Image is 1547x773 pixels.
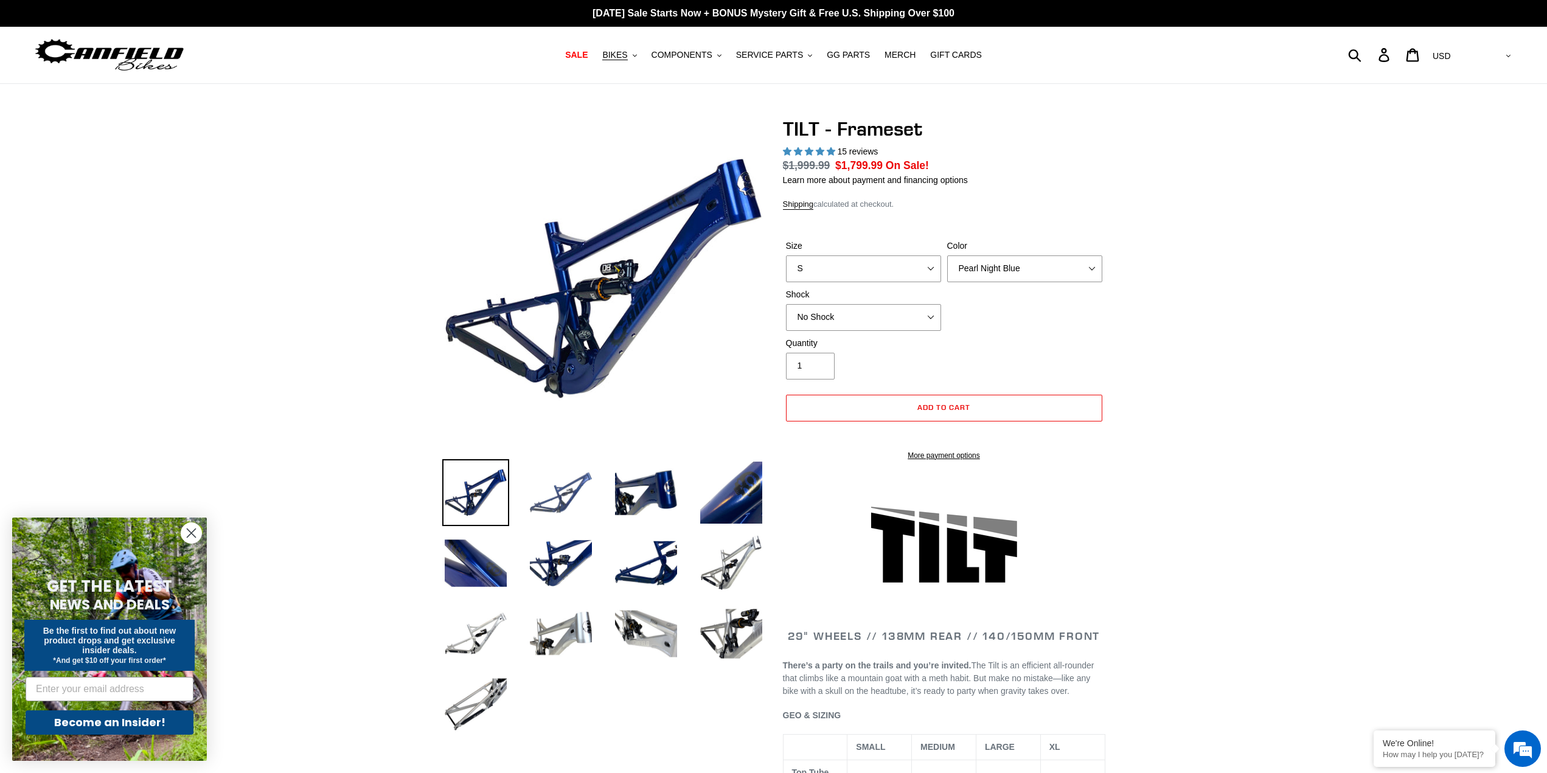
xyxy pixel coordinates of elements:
img: Load image into Gallery viewer, TILT - Frameset [698,459,765,526]
a: MERCH [878,47,922,63]
span: 5.00 stars [783,147,838,156]
span: MEDIUM [920,742,955,752]
button: Become an Insider! [26,710,193,735]
img: Load image into Gallery viewer, TILT - Frameset [442,671,509,738]
span: COMPONENTS [652,50,712,60]
h1: TILT - Frameset [783,117,1105,140]
img: Load image into Gallery viewer, TILT - Frameset [442,459,509,526]
span: SMALL [856,742,885,752]
s: $1,999.99 [783,159,830,172]
span: 15 reviews [837,147,878,156]
p: How may I help you today? [1383,750,1486,759]
a: SALE [559,47,594,63]
button: BIKES [596,47,642,63]
img: Load image into Gallery viewer, TILT - Frameset [613,459,680,526]
img: Load image into Gallery viewer, TILT - Frameset [442,600,509,667]
span: *And get $10 off your first order* [53,656,165,665]
span: $1,799.99 [835,159,883,172]
img: Load image into Gallery viewer, TILT - Frameset [613,600,680,667]
label: Size [786,240,941,252]
label: Quantity [786,337,941,350]
span: MERCH [885,50,916,60]
span: Add to cart [917,403,970,412]
span: BIKES [602,50,627,60]
span: XL [1049,742,1060,752]
button: COMPONENTS [645,47,728,63]
span: 29" WHEELS // 138mm REAR // 140/150mm FRONT [788,629,1100,643]
img: Load image into Gallery viewer, TILT - Frameset [527,600,594,667]
span: NEWS AND DEALS [50,595,170,614]
img: Load image into Gallery viewer, TILT - Frameset [527,459,594,526]
input: Enter your email address [26,677,193,701]
img: Load image into Gallery viewer, TILT - Frameset [442,530,509,597]
a: Shipping [783,199,814,210]
span: LARGE [985,742,1015,752]
img: Load image into Gallery viewer, TILT - Frameset [698,600,765,667]
span: Be the first to find out about new product drops and get exclusive insider deals. [43,626,176,655]
b: There’s a party on the trails and you’re invited. [783,660,972,670]
img: Load image into Gallery viewer, TILT - Frameset [613,530,680,597]
img: Canfield Bikes [33,36,186,74]
a: Learn more about payment and financing options [783,175,968,185]
img: Load image into Gallery viewer, TILT - Frameset [698,530,765,597]
button: SERVICE PARTS [730,47,818,63]
button: Add to cart [786,395,1102,421]
div: We're Online! [1383,738,1486,748]
span: GET THE LATEST [47,575,172,597]
button: Close dialog [181,522,202,544]
a: GIFT CARDS [924,47,988,63]
span: GG PARTS [827,50,870,60]
span: GEO & SIZING [783,710,841,720]
a: More payment options [786,450,1102,461]
span: On Sale! [886,158,929,173]
span: SALE [565,50,588,60]
span: SERVICE PARTS [736,50,803,60]
img: Load image into Gallery viewer, TILT - Frameset [527,530,594,597]
a: GG PARTS [821,47,876,63]
input: Search [1355,41,1386,68]
span: GIFT CARDS [930,50,982,60]
span: The Tilt is an efficient all-rounder that climbs like a mountain goat with a meth habit. But make... [783,660,1094,696]
div: calculated at checkout. [783,198,1105,210]
label: Shock [786,288,941,301]
label: Color [947,240,1102,252]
